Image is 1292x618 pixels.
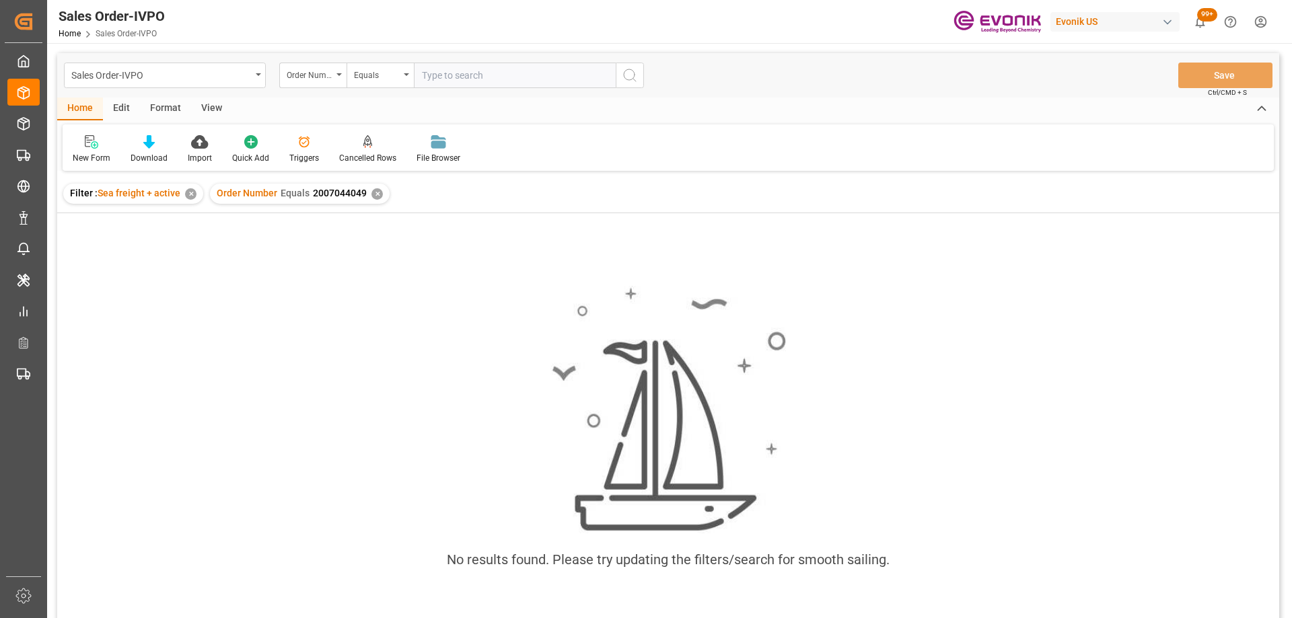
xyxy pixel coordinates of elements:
[131,152,168,164] div: Download
[347,63,414,88] button: open menu
[1050,9,1185,34] button: Evonik US
[1178,63,1272,88] button: Save
[1197,8,1217,22] span: 99+
[281,188,310,198] span: Equals
[279,63,347,88] button: open menu
[1050,12,1180,32] div: Evonik US
[71,66,251,83] div: Sales Order-IVPO
[313,188,367,198] span: 2007044049
[103,98,140,120] div: Edit
[371,188,383,200] div: ✕
[59,6,165,26] div: Sales Order-IVPO
[414,63,616,88] input: Type to search
[354,66,400,81] div: Equals
[1208,87,1247,98] span: Ctrl/CMD + S
[57,98,103,120] div: Home
[217,188,277,198] span: Order Number
[188,152,212,164] div: Import
[232,152,269,164] div: Quick Add
[70,188,98,198] span: Filter :
[954,10,1041,34] img: Evonik-brand-mark-Deep-Purple-RGB.jpeg_1700498283.jpeg
[59,29,81,38] a: Home
[98,188,180,198] span: Sea freight + active
[1185,7,1215,37] button: show 100 new notifications
[73,152,110,164] div: New Form
[1215,7,1246,37] button: Help Center
[339,152,396,164] div: Cancelled Rows
[550,286,786,533] img: smooth_sailing.jpeg
[185,188,196,200] div: ✕
[140,98,191,120] div: Format
[417,152,460,164] div: File Browser
[191,98,232,120] div: View
[64,63,266,88] button: open menu
[616,63,644,88] button: search button
[287,66,332,81] div: Order Number
[289,152,319,164] div: Triggers
[447,549,890,570] div: No results found. Please try updating the filters/search for smooth sailing.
